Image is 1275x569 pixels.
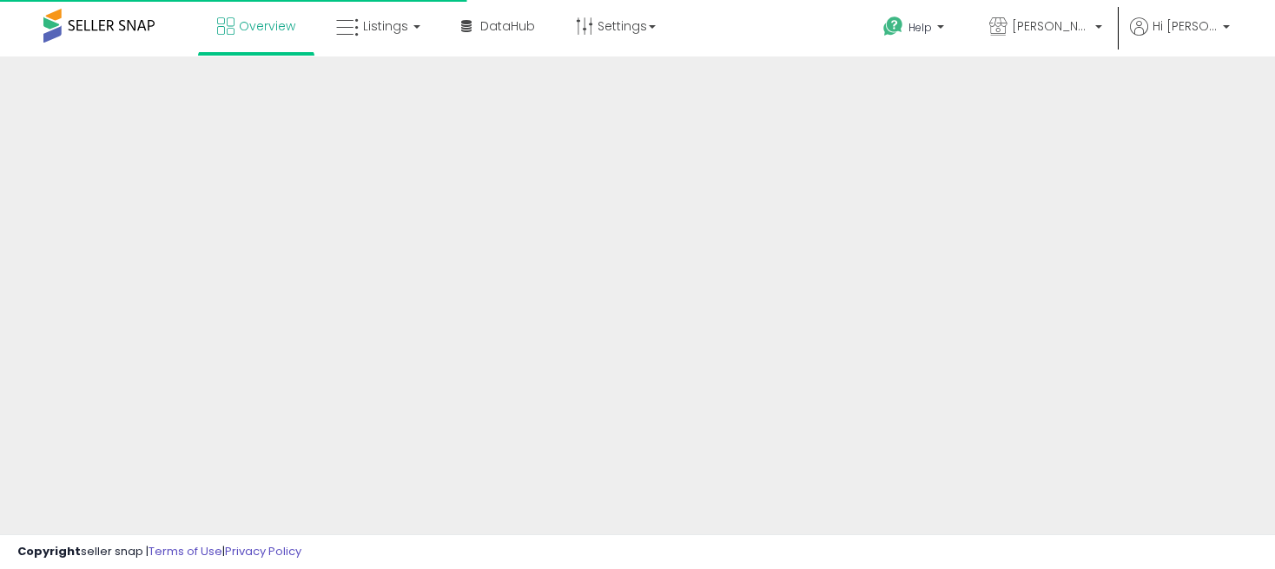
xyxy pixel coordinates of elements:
span: Listings [363,17,408,35]
span: [PERSON_NAME] LLC [1012,17,1090,35]
a: Terms of Use [149,543,222,559]
i: Get Help [882,16,904,37]
span: Hi [PERSON_NAME] [1153,17,1218,35]
span: Help [908,20,932,35]
a: Help [869,3,961,56]
div: seller snap | | [17,544,301,560]
a: Hi [PERSON_NAME] [1130,17,1230,56]
a: Privacy Policy [225,543,301,559]
span: DataHub [480,17,535,35]
strong: Copyright [17,543,81,559]
span: Overview [239,17,295,35]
